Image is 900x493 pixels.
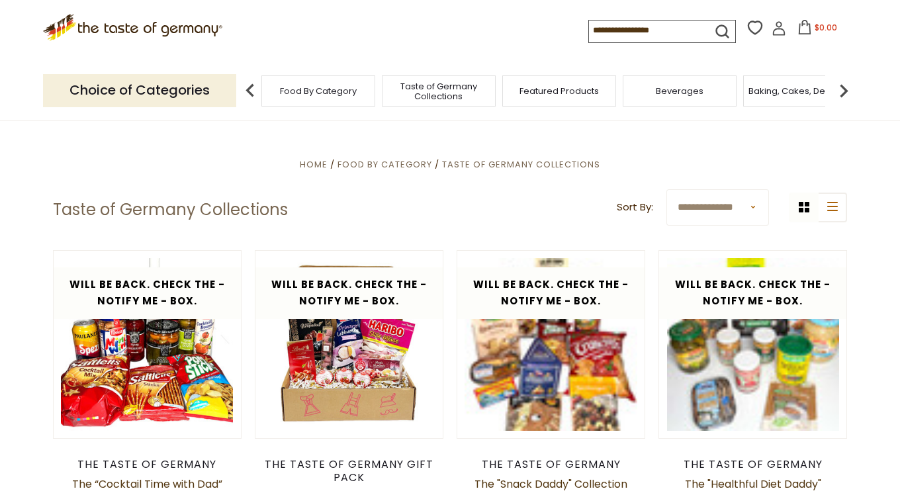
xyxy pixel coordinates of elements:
[519,86,599,96] a: Featured Products
[54,251,241,438] img: The “Cocktail Time with Dad” Collection
[386,81,492,101] a: Taste of Germany Collections
[53,200,288,220] h1: Taste of Germany Collections
[474,476,627,492] a: The "Snack Daddy" Collection
[442,158,600,171] a: Taste of Germany Collections
[53,458,242,471] div: The Taste of Germany
[617,199,653,216] label: Sort By:
[815,22,837,33] span: $0.00
[457,251,645,438] img: The "Snack Daddy" Collection
[831,77,857,104] img: next arrow
[748,86,851,96] a: Baking, Cakes, Desserts
[237,77,263,104] img: previous arrow
[656,86,703,96] a: Beverages
[300,158,328,171] a: Home
[255,251,443,438] img: The Taste of Germany Valentine’s Day Love Collection
[337,158,432,171] a: Food By Category
[43,74,236,107] p: Choice of Categories
[457,458,645,471] div: The Taste of Germany
[789,20,845,40] button: $0.00
[658,458,847,471] div: The Taste of Germany
[280,86,357,96] a: Food By Category
[255,458,443,484] div: The Taste of Germany Gift Pack
[659,251,846,438] img: The "Healthful Diet Daddy" Collection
